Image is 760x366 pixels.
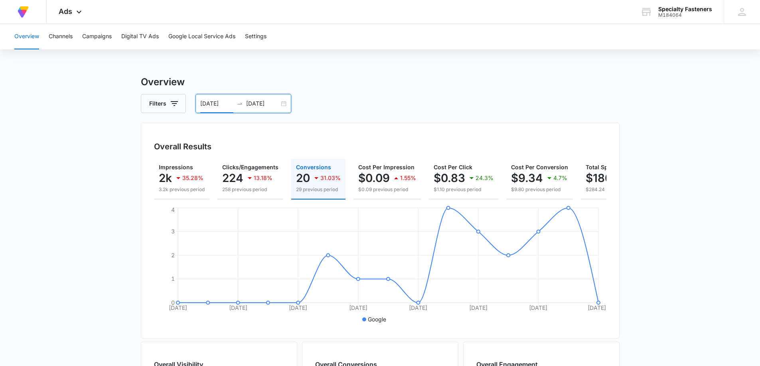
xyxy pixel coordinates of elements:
[358,172,390,184] p: $0.09
[182,175,203,181] p: 35.28%
[586,186,659,193] p: $284.24 previous period
[320,175,341,181] p: 31.03%
[511,172,543,184] p: $9.34
[296,164,331,170] span: Conversions
[246,99,279,108] input: End date
[553,175,567,181] p: 4.7%
[586,164,618,170] span: Total Spend
[254,175,272,181] p: 13.18%
[434,164,472,170] span: Cost Per Click
[296,186,341,193] p: 29 previous period
[409,304,427,311] tspan: [DATE]
[358,164,415,170] span: Cost Per Impression
[222,186,278,193] p: 258 previous period
[200,99,233,108] input: Start date
[141,75,620,89] h3: Overview
[658,6,712,12] div: account name
[171,275,175,282] tspan: 1
[171,299,175,306] tspan: 0
[469,304,487,311] tspan: [DATE]
[658,12,712,18] div: account id
[400,175,416,181] p: 1.55%
[49,24,73,49] button: Channels
[59,7,72,16] span: Ads
[358,186,416,193] p: $0.09 previous period
[476,175,494,181] p: 24.3%
[368,315,386,323] p: Google
[349,304,367,311] tspan: [DATE]
[222,164,278,170] span: Clicks/Engagements
[168,24,235,49] button: Google Local Service Ads
[245,24,266,49] button: Settings
[171,228,175,235] tspan: 3
[171,206,175,213] tspan: 4
[159,186,205,193] p: 3.2k previous period
[586,172,627,184] p: $186.81
[289,304,307,311] tspan: [DATE]
[16,5,30,19] img: Volusion
[222,172,243,184] p: 224
[154,141,211,153] h3: Overall Results
[82,24,112,49] button: Campaigns
[237,100,243,107] span: swap-right
[237,100,243,107] span: to
[434,172,465,184] p: $0.83
[529,304,547,311] tspan: [DATE]
[511,164,568,170] span: Cost Per Conversion
[296,172,310,184] p: 20
[121,24,159,49] button: Digital TV Ads
[14,24,39,49] button: Overview
[159,164,193,170] span: Impressions
[588,304,606,311] tspan: [DATE]
[141,94,186,113] button: Filters
[229,304,247,311] tspan: [DATE]
[159,172,172,184] p: 2k
[434,186,494,193] p: $1.10 previous period
[511,186,568,193] p: $9.80 previous period
[169,304,187,311] tspan: [DATE]
[171,252,175,258] tspan: 2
